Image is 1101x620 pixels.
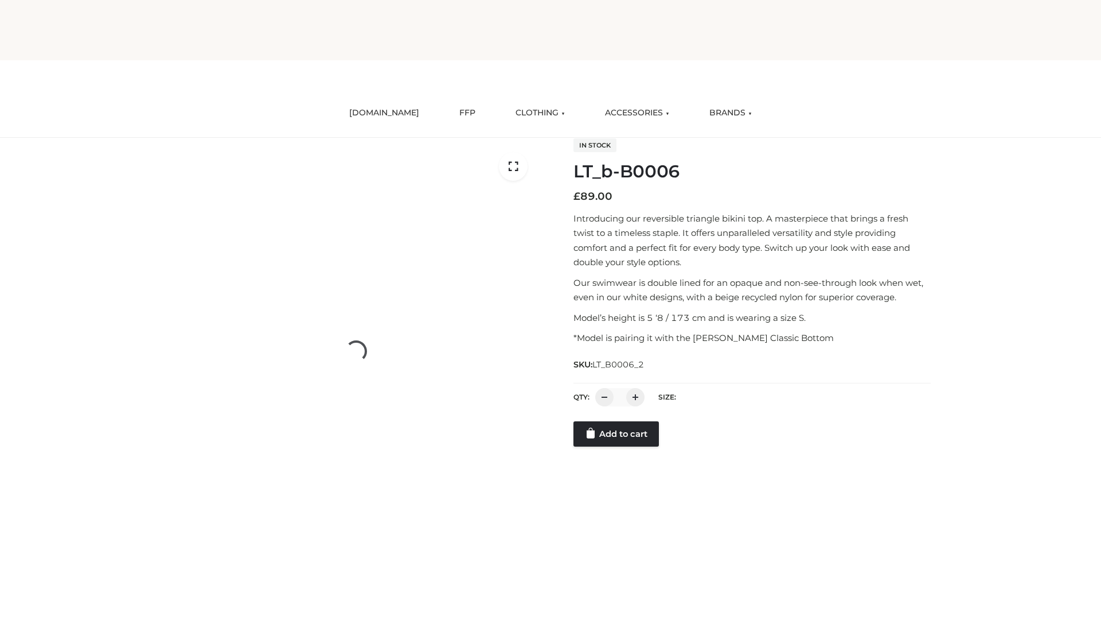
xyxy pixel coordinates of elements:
a: ACCESSORIES [596,100,678,126]
a: [DOMAIN_NAME] [341,100,428,126]
a: CLOTHING [507,100,573,126]
a: BRANDS [701,100,760,126]
a: Add to cart [573,421,659,447]
p: *Model is pairing it with the [PERSON_NAME] Classic Bottom [573,331,931,346]
span: SKU: [573,358,645,371]
p: Our swimwear is double lined for an opaque and non-see-through look when wet, even in our white d... [573,276,931,305]
label: Size: [658,393,676,401]
a: FFP [451,100,484,126]
label: QTY: [573,393,589,401]
span: £ [573,190,580,203]
bdi: 89.00 [573,190,612,203]
p: Model’s height is 5 ‘8 / 173 cm and is wearing a size S. [573,311,931,325]
span: LT_B0006_2 [592,359,644,370]
p: Introducing our reversible triangle bikini top. A masterpiece that brings a fresh twist to a time... [573,211,931,270]
span: In stock [573,138,616,152]
h1: LT_b-B0006 [573,161,931,182]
